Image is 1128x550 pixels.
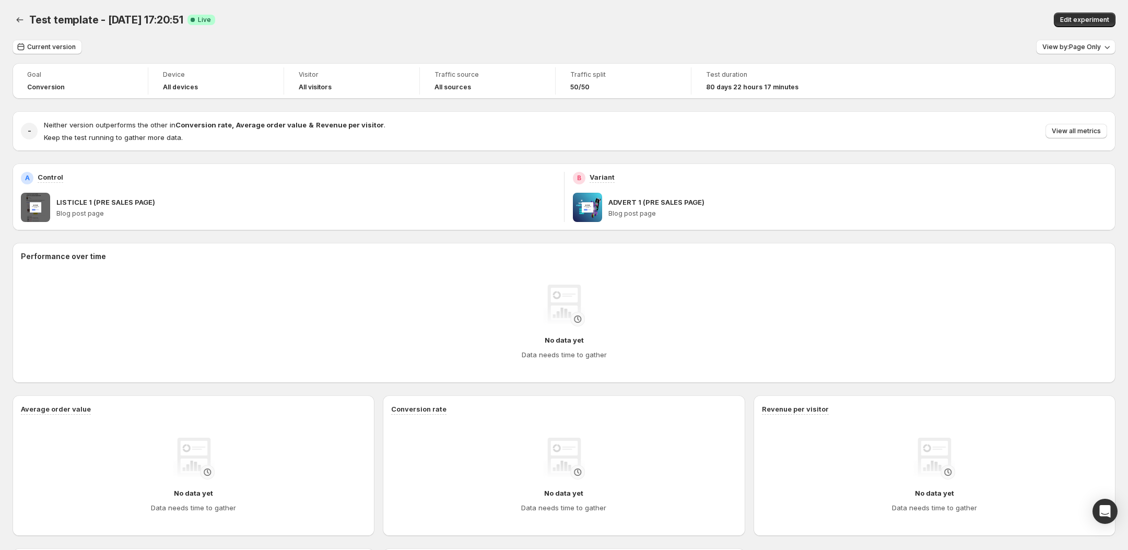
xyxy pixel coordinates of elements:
[915,488,954,498] h4: No data yet
[577,174,581,182] h2: B
[1045,124,1107,138] button: View all metrics
[299,69,405,92] a: VisitorAll visitors
[44,133,183,142] span: Keep the test running to gather more data.
[434,83,471,91] h4: All sources
[543,285,585,326] img: No data yet
[236,121,307,129] strong: Average order value
[570,83,590,91] span: 50/50
[56,209,556,218] p: Blog post page
[198,16,211,24] span: Live
[173,438,215,479] img: No data yet
[28,126,31,136] h2: -
[570,71,676,79] span: Traffic split
[56,197,155,207] p: LISTICLE 1 (PRE SALES PAGE)
[762,404,829,414] h3: Revenue per visitor
[25,174,30,182] h2: A
[913,438,955,479] img: No data yet
[13,13,27,27] button: Back
[1042,43,1101,51] span: View by: Page Only
[434,71,540,79] span: Traffic source
[892,502,977,513] h4: Data needs time to gather
[44,121,385,129] span: Neither version outperforms the other in .
[13,40,82,54] button: Current version
[590,172,615,182] p: Variant
[316,121,384,129] strong: Revenue per visitor
[174,488,213,498] h4: No data yet
[544,488,583,498] h4: No data yet
[1060,16,1109,24] span: Edit experiment
[706,83,798,91] span: 80 days 22 hours 17 minutes
[21,251,1107,262] h2: Performance over time
[151,502,236,513] h4: Data needs time to gather
[706,71,813,79] span: Test duration
[522,349,607,360] h4: Data needs time to gather
[27,43,76,51] span: Current version
[545,335,584,345] h4: No data yet
[299,83,332,91] h4: All visitors
[1054,13,1115,27] button: Edit experiment
[163,83,198,91] h4: All devices
[1036,40,1115,54] button: View by:Page Only
[38,172,63,182] p: Control
[1092,499,1118,524] div: Open Intercom Messenger
[163,71,269,79] span: Device
[163,69,269,92] a: DeviceAll devices
[391,404,446,414] h3: Conversion rate
[573,193,602,222] img: ADVERT 1 (PRE SALES PAGE)
[434,69,540,92] a: Traffic sourceAll sources
[570,69,676,92] a: Traffic split50/50
[1052,127,1101,135] span: View all metrics
[21,404,91,414] h3: Average order value
[175,121,232,129] strong: Conversion rate
[543,438,585,479] img: No data yet
[27,71,133,79] span: Goal
[299,71,405,79] span: Visitor
[29,14,183,26] span: Test template - [DATE] 17:20:51
[521,502,606,513] h4: Data needs time to gather
[608,209,1108,218] p: Blog post page
[27,83,65,91] span: Conversion
[608,197,704,207] p: ADVERT 1 (PRE SALES PAGE)
[232,121,234,129] strong: ,
[27,69,133,92] a: GoalConversion
[309,121,314,129] strong: &
[21,193,50,222] img: LISTICLE 1 (PRE SALES PAGE)
[706,69,813,92] a: Test duration80 days 22 hours 17 minutes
